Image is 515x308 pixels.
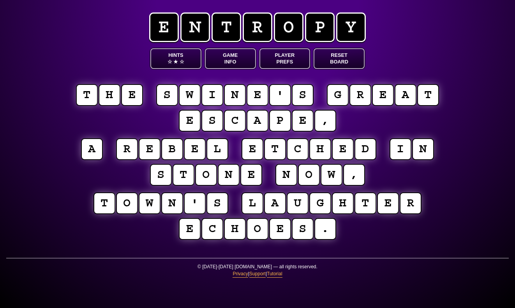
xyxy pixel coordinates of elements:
[139,193,160,213] puzzle-tile: w
[315,219,335,239] puzzle-tile: .
[350,85,370,105] puzzle-tile: r
[333,193,353,213] puzzle-tile: h
[249,270,266,278] a: Support
[180,111,200,131] puzzle-tile: e
[207,139,228,159] puzzle-tile: l
[117,193,137,213] puzzle-tile: o
[77,85,97,105] puzzle-tile: t
[225,85,245,105] puzzle-tile: n
[162,193,182,213] puzzle-tile: n
[373,85,393,105] puzzle-tile: e
[270,219,290,239] puzzle-tile: e
[94,193,115,213] puzzle-tile: t
[265,193,285,213] puzzle-tile: a
[196,165,216,185] puzzle-tile: o
[82,139,102,159] puzzle-tile: a
[336,12,366,42] span: y
[205,48,256,69] button: GameInfo
[413,139,433,159] puzzle-tile: n
[151,165,171,185] puzzle-tile: s
[6,263,509,282] p: © [DATE]-[DATE] [DOMAIN_NAME] — all rights reserved. | |
[355,139,376,159] puzzle-tile: d
[247,85,268,105] puzzle-tile: e
[400,193,421,213] puzzle-tile: r
[310,139,330,159] puzzle-tile: h
[418,85,438,105] puzzle-tile: t
[299,165,319,185] puzzle-tile: o
[390,139,411,159] puzzle-tile: i
[242,193,263,213] puzzle-tile: l
[378,193,398,213] puzzle-tile: e
[139,139,160,159] puzzle-tile: e
[212,12,241,42] span: t
[185,139,205,159] puzzle-tile: e
[202,85,222,105] puzzle-tile: i
[243,12,272,42] span: r
[219,165,239,185] puzzle-tile: n
[265,139,285,159] puzzle-tile: t
[180,58,184,65] span: ☆
[180,12,210,42] span: n
[270,111,290,131] puzzle-tile: p
[99,85,120,105] puzzle-tile: h
[202,111,222,131] puzzle-tile: s
[276,165,296,185] puzzle-tile: n
[247,111,268,131] puzzle-tile: a
[162,139,182,159] puzzle-tile: b
[247,219,268,239] puzzle-tile: o
[173,165,194,185] puzzle-tile: t
[207,193,228,213] puzzle-tile: s
[122,85,142,105] puzzle-tile: e
[315,111,335,131] puzzle-tile: ,
[287,193,308,213] puzzle-tile: u
[185,193,205,213] puzzle-tile: '
[344,165,364,185] puzzle-tile: ,
[259,48,310,69] button: PlayerPrefs
[242,139,263,159] puzzle-tile: e
[225,111,245,131] puzzle-tile: c
[321,165,342,185] puzzle-tile: w
[117,139,137,159] puzzle-tile: r
[157,85,177,105] puzzle-tile: s
[293,219,313,239] puzzle-tile: s
[225,219,245,239] puzzle-tile: h
[395,85,416,105] puzzle-tile: a
[310,193,330,213] puzzle-tile: g
[202,219,222,239] puzzle-tile: c
[333,139,353,159] puzzle-tile: e
[293,85,313,105] puzzle-tile: s
[241,165,261,185] puzzle-tile: e
[168,58,172,65] span: ☆
[355,193,376,213] puzzle-tile: t
[328,85,348,105] puzzle-tile: g
[270,85,290,105] puzzle-tile: '
[180,85,200,105] puzzle-tile: w
[305,12,335,42] span: p
[173,58,178,65] span: ★
[274,12,303,42] span: o
[180,219,200,239] puzzle-tile: e
[149,12,179,42] span: e
[287,139,308,159] puzzle-tile: c
[267,270,282,278] a: Tutorial
[293,111,313,131] puzzle-tile: e
[233,270,248,278] a: Privacy
[150,48,201,69] button: Hints☆ ★ ☆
